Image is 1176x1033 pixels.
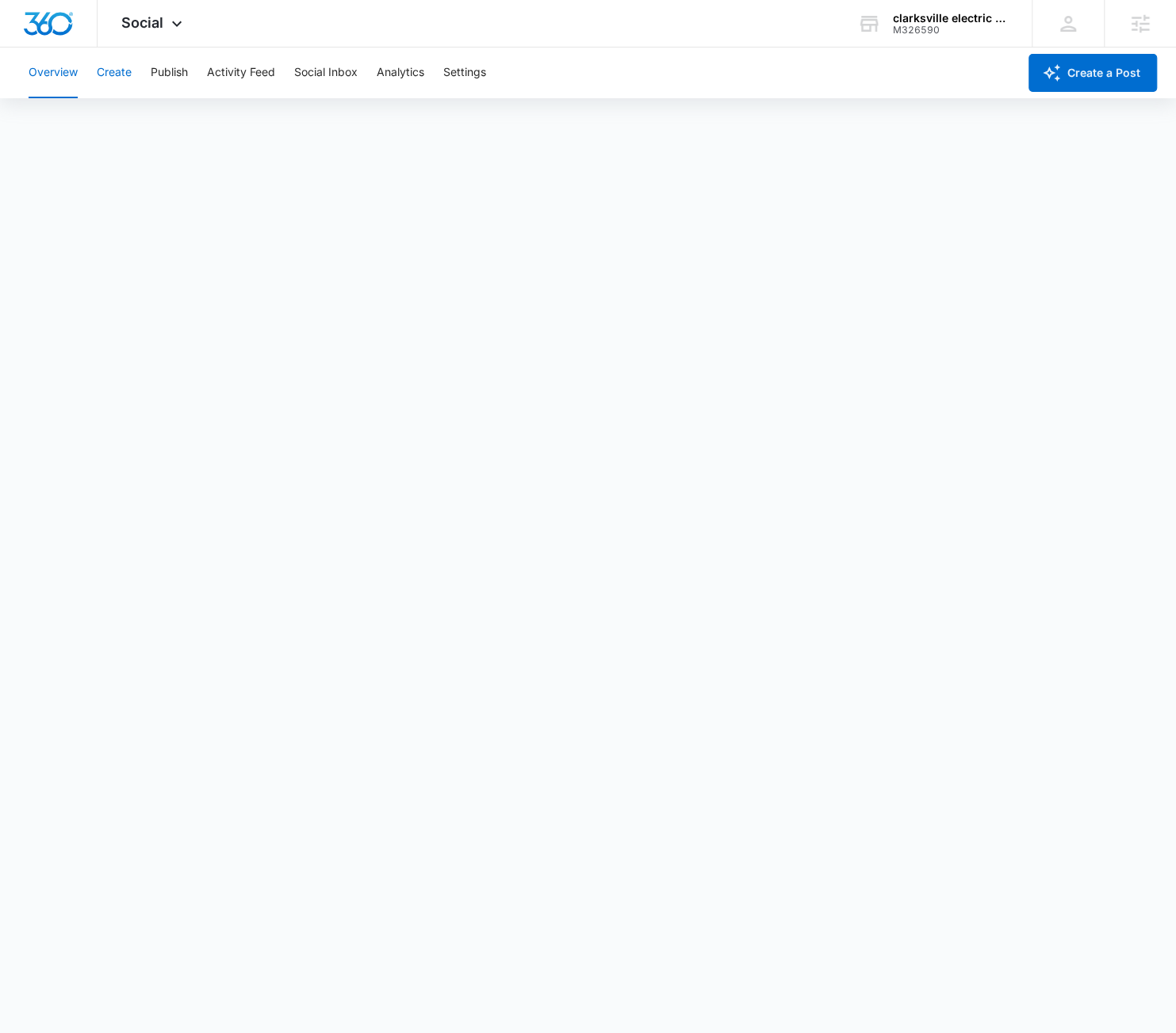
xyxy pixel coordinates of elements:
[121,14,163,31] span: Social
[893,12,1009,25] div: account name
[893,25,1009,36] div: account id
[151,48,188,98] button: Publish
[97,48,132,98] button: Create
[443,48,486,98] button: Settings
[29,48,78,98] button: Overview
[1029,54,1157,92] button: Create a Post
[294,48,358,98] button: Social Inbox
[377,48,424,98] button: Analytics
[207,48,275,98] button: Activity Feed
